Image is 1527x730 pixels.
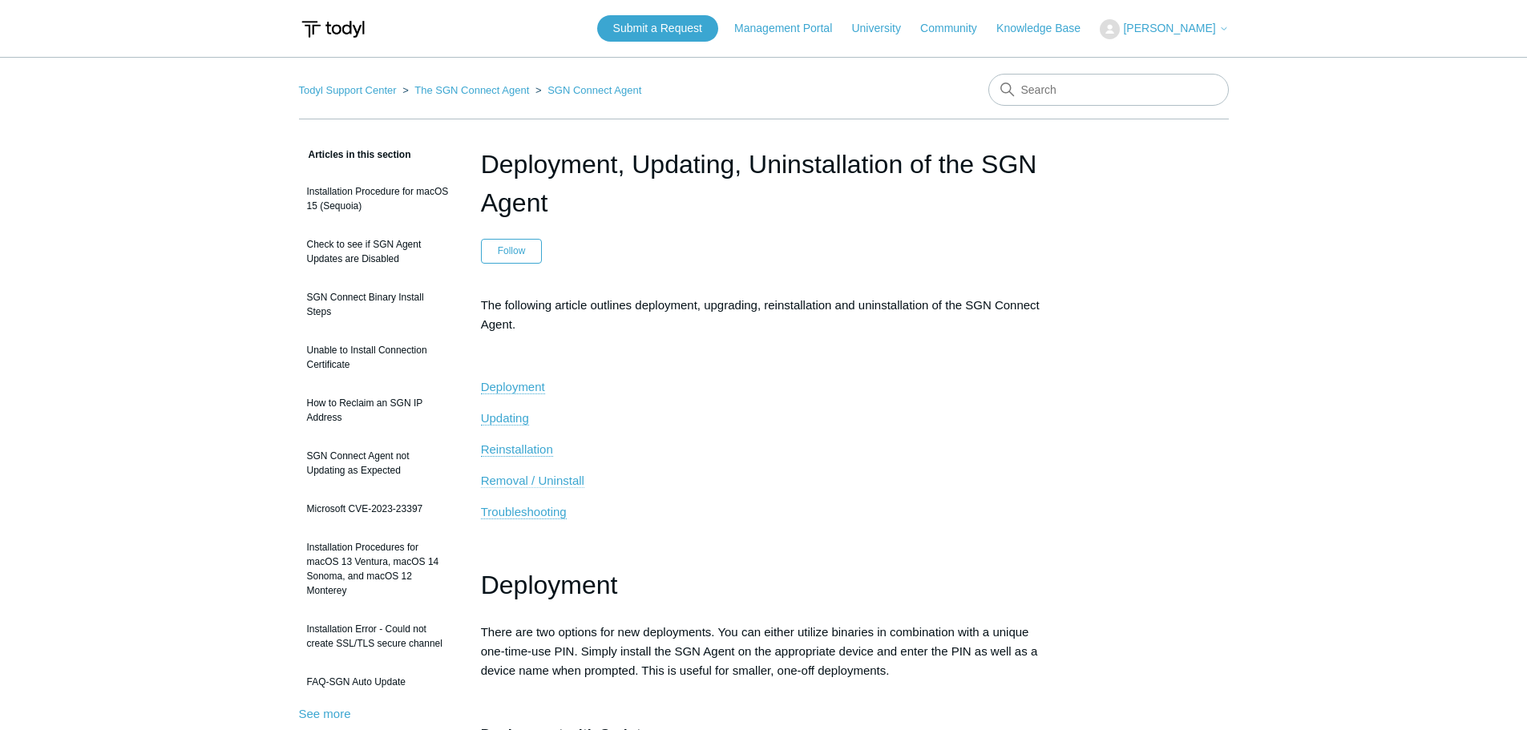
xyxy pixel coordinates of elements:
h1: Deployment, Updating, Uninstallation of the SGN Agent [481,145,1047,222]
li: Todyl Support Center [299,84,400,96]
a: Submit a Request [597,15,718,42]
a: Knowledge Base [996,20,1097,37]
a: FAQ-SGN Auto Update [299,667,457,697]
a: Microsoft CVE-2023-23397 [299,494,457,524]
a: How to Reclaim an SGN IP Address [299,388,457,433]
span: Updating [481,411,529,425]
a: Installation Procedures for macOS 13 Ventura, macOS 14 Sonoma, and macOS 12 Monterey [299,532,457,606]
span: Deployment [481,571,618,599]
a: Deployment [481,380,545,394]
a: SGN Connect Agent not Updating as Expected [299,441,457,486]
span: Articles in this section [299,149,411,160]
a: SGN Connect Binary Install Steps [299,282,457,327]
span: The following article outlines deployment, upgrading, reinstallation and uninstallation of the SG... [481,298,1040,331]
a: University [851,20,916,37]
a: Management Portal [734,20,848,37]
input: Search [988,74,1229,106]
span: [PERSON_NAME] [1123,22,1215,34]
a: Installation Procedure for macOS 15 (Sequoia) [299,176,457,221]
a: Community [920,20,993,37]
img: Todyl Support Center Help Center home page [299,14,367,44]
a: SGN Connect Agent [547,84,641,96]
li: SGN Connect Agent [532,84,641,96]
a: The SGN Connect Agent [414,84,529,96]
span: There are two options for new deployments. You can either utilize binaries in combination with a ... [481,625,1038,677]
span: Removal / Uninstall [481,474,584,487]
button: Follow Article [481,239,543,263]
a: Updating [481,411,529,425]
a: Reinstallation [481,442,553,457]
a: Unable to Install Connection Certificate [299,335,457,380]
a: See more [299,707,351,720]
a: Check to see if SGN Agent Updates are Disabled [299,229,457,274]
a: Todyl Support Center [299,84,397,96]
button: [PERSON_NAME] [1100,19,1228,39]
span: Reinstallation [481,442,553,456]
a: Installation Error - Could not create SSL/TLS secure channel [299,614,457,659]
a: Troubleshooting [481,505,567,519]
li: The SGN Connect Agent [399,84,532,96]
a: Removal / Uninstall [481,474,584,488]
